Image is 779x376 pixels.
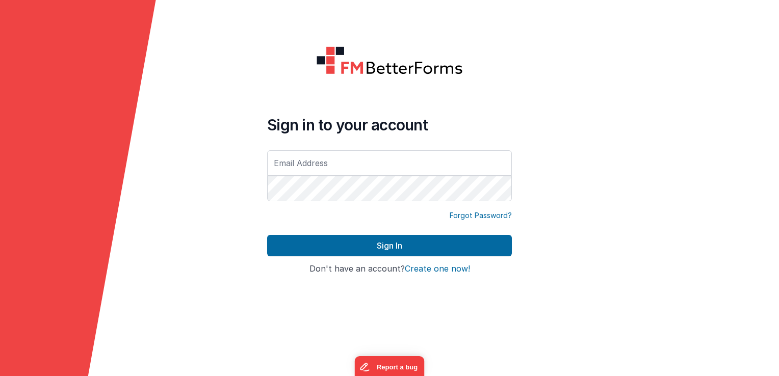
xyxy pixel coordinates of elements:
h4: Sign in to your account [267,116,512,134]
button: Sign In [267,235,512,256]
button: Create one now! [405,264,470,274]
a: Forgot Password? [450,210,512,221]
input: Email Address [267,150,512,176]
h4: Don't have an account? [267,264,512,274]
